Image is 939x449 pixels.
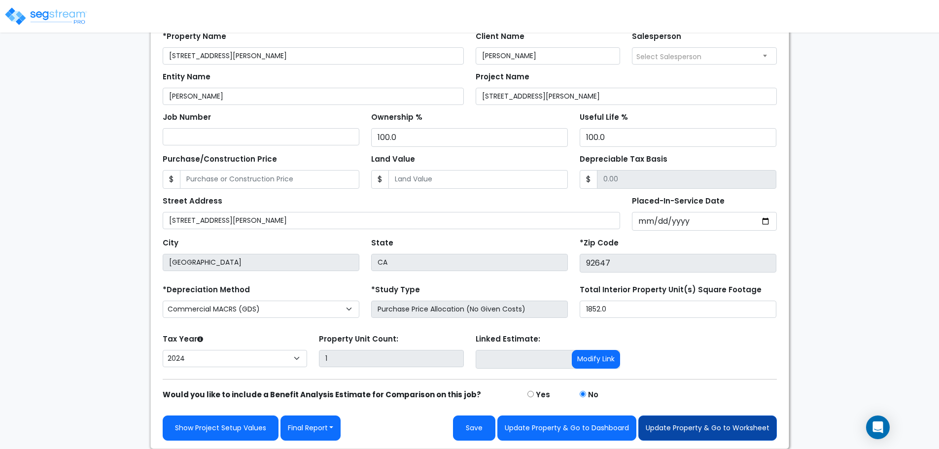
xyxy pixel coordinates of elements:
[163,389,481,400] strong: Would you like to include a Benefit Analysis Estimate for Comparison on this job?
[388,170,568,189] input: Land Value
[4,6,88,26] img: logo_pro_r.png
[453,415,495,441] button: Save
[580,112,628,123] label: Useful Life %
[163,334,203,345] label: Tax Year
[163,31,226,42] label: *Property Name
[636,52,701,62] span: Select Salesperson
[280,415,341,441] button: Final Report
[163,170,180,189] span: $
[597,170,776,189] input: 0.00
[497,415,636,441] button: Update Property & Go to Dashboard
[371,170,389,189] span: $
[476,334,540,345] label: Linked Estimate:
[572,350,620,369] button: Modify Link
[163,112,211,123] label: Job Number
[371,128,568,147] input: Ownership
[866,415,890,439] div: Open Intercom Messenger
[588,389,598,401] label: No
[632,31,681,42] label: Salesperson
[632,196,725,207] label: Placed-In-Service Date
[371,238,393,249] label: State
[476,88,777,105] input: Project Name
[580,170,597,189] span: $
[371,284,420,296] label: *Study Type
[163,154,277,165] label: Purchase/Construction Price
[180,170,359,189] input: Purchase or Construction Price
[319,350,464,367] input: Building Count
[476,47,621,65] input: Client Name
[580,238,619,249] label: *Zip Code
[163,71,210,83] label: Entity Name
[476,71,529,83] label: Project Name
[371,112,422,123] label: Ownership %
[163,212,621,229] input: Street Address
[163,238,178,249] label: City
[163,284,250,296] label: *Depreciation Method
[536,389,550,401] label: Yes
[580,284,762,296] label: Total Interior Property Unit(s) Square Footage
[163,88,464,105] input: Entity Name
[638,415,777,441] button: Update Property & Go to Worksheet
[319,334,398,345] label: Property Unit Count:
[371,154,415,165] label: Land Value
[580,128,776,147] input: Depreciation
[476,31,524,42] label: Client Name
[580,254,776,273] input: Zip Code
[163,47,464,65] input: Property Name
[580,154,667,165] label: Depreciable Tax Basis
[163,196,222,207] label: Street Address
[163,415,278,441] a: Show Project Setup Values
[580,301,776,318] input: total square foot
